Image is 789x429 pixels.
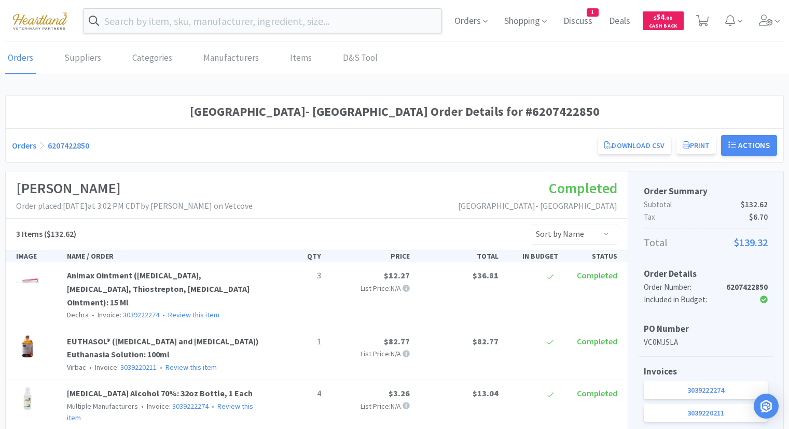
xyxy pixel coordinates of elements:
[201,43,261,74] a: Manufacturers
[16,177,253,200] h1: [PERSON_NAME]
[67,363,86,372] span: Virbac
[473,336,499,346] span: $82.77
[48,140,89,151] a: 6207422850
[458,199,617,213] p: [GEOGRAPHIC_DATA]- [GEOGRAPHIC_DATA]
[329,283,410,294] p: List Price: N/A
[562,250,621,262] div: STATUS
[67,388,253,398] a: [MEDICAL_DATA] Alcohol 70%: 32oz Bottle, 1 Each
[270,335,321,348] p: 1
[644,267,768,281] h5: Order Details
[67,310,89,319] span: Dechra
[665,15,672,21] span: . 00
[5,6,75,35] img: cad7bdf275c640399d9c6e0c56f98fd2_10.png
[270,387,321,400] p: 4
[587,9,598,16] span: 1
[549,179,617,197] span: Completed
[325,250,414,262] div: PRICE
[577,388,617,398] span: Completed
[721,135,777,156] button: Actions
[644,322,768,336] h5: PO Number
[644,336,768,348] p: VC0MJSLA
[130,43,175,74] a: Categories
[161,310,167,319] span: •
[473,388,499,398] span: $13.04
[676,137,716,154] button: Print
[384,270,410,280] span: $12.27
[210,401,216,411] span: •
[340,43,380,74] a: D&S Tool
[329,400,410,412] p: List Price: N/A
[16,387,39,410] img: e5180844437e4d8c8ccd92b9704fca48_194933.jpeg
[62,43,104,74] a: Suppliers
[577,336,617,346] span: Completed
[270,269,321,283] p: 3
[644,184,768,198] h5: Order Summary
[16,199,253,213] p: Order placed: [DATE] at 3:02 PM CDT by [PERSON_NAME] on Vetcove
[559,17,597,26] a: Discuss1
[5,43,36,74] a: Orders
[67,336,259,360] a: EUTHASOL® ([MEDICAL_DATA] and [MEDICAL_DATA]) Euthanasia Solution: 100ml
[329,348,410,359] p: List Price: N/A
[165,363,217,372] a: Review this item
[16,335,39,358] img: 09434ef4f06a4bddb62b721906253a7a_48668.jpeg
[12,102,777,122] h1: [GEOGRAPHIC_DATA]- [GEOGRAPHIC_DATA] Order Details for #6207422850
[644,365,768,379] h5: Invoices
[16,227,76,241] h5: ($132.62)
[266,250,325,262] div: QTY
[140,401,145,411] span: •
[158,363,164,372] span: •
[577,270,617,280] span: Completed
[741,198,768,211] span: $132.62
[123,310,159,319] a: 3039222274
[86,363,157,372] span: Invoice:
[734,234,768,251] span: $139.32
[644,381,768,399] a: 3039222274
[67,270,250,307] a: Animax Ointment ([MEDICAL_DATA], [MEDICAL_DATA], Thiostrepton, [MEDICAL_DATA] Ointment): 15 Ml
[63,250,266,262] div: NAME / ORDER
[644,281,726,293] div: Order Number:
[644,293,726,306] div: Included in Budget:
[287,43,314,74] a: Items
[389,388,410,398] span: $3.26
[89,310,159,319] span: Invoice:
[384,336,410,346] span: $82.77
[654,15,656,21] span: $
[138,401,209,411] span: Invoice:
[503,250,562,262] div: IN BUDGET
[473,270,499,280] span: $36.81
[16,269,39,292] img: 97374cc3d652448c9dc7c93be511b9d9_67574.jpeg
[654,12,672,22] span: 54
[644,404,768,422] a: 3039220211
[726,282,768,292] strong: 6207422850
[644,234,768,251] p: Total
[598,137,671,154] a: Download CSV
[67,401,138,411] span: Multiple Manufacturers
[84,9,441,33] input: Search by item, sku, manufacturer, ingredient, size...
[749,211,768,223] span: $6.70
[16,229,43,239] span: 3 Items
[754,394,779,419] div: Open Intercom Messenger
[12,250,63,262] div: IMAGE
[172,401,209,411] a: 3039222274
[12,140,36,151] a: Orders
[88,363,93,372] span: •
[414,250,503,262] div: TOTAL
[644,198,768,211] p: Subtotal
[643,7,684,35] a: $54.00Cash Back
[90,310,96,319] span: •
[649,23,677,30] span: Cash Back
[120,363,157,372] a: 3039220211
[168,310,219,319] a: Review this item
[644,211,768,223] p: Tax
[605,17,634,26] a: Deals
